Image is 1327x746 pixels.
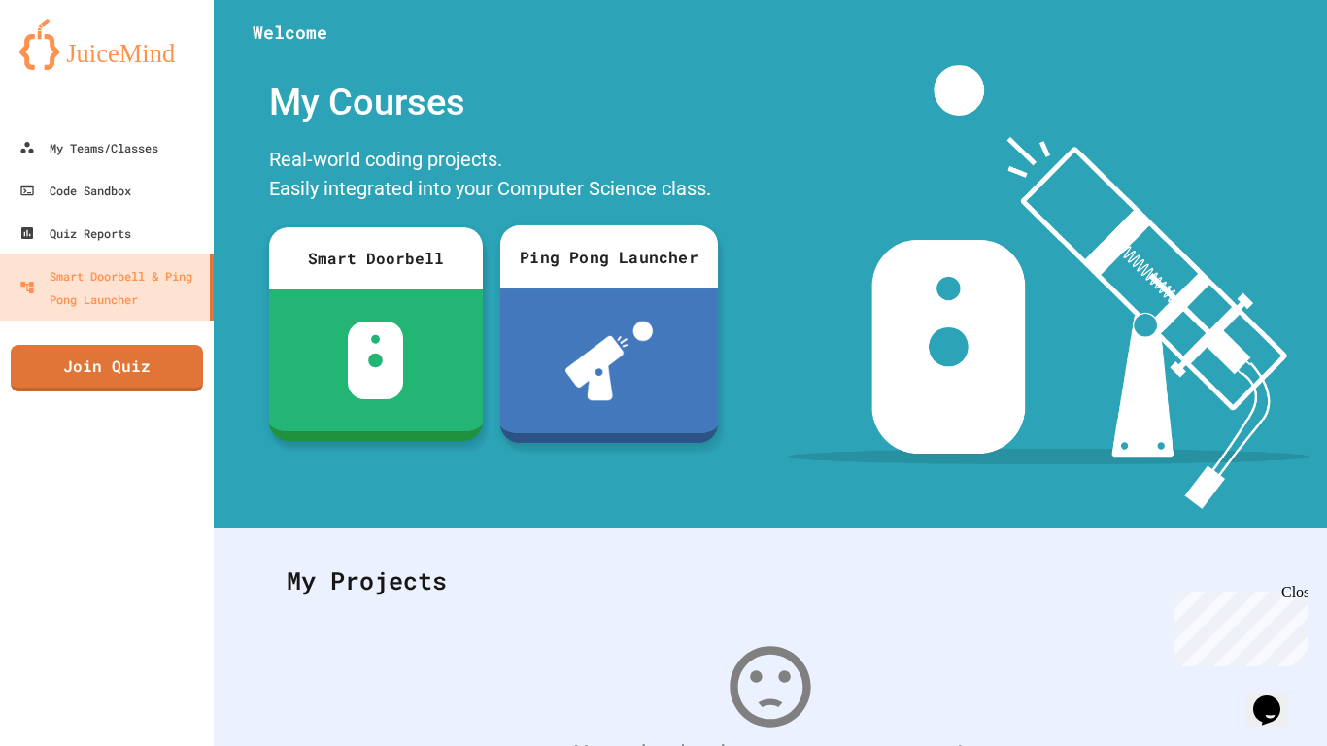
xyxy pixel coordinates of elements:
[348,322,403,399] img: sdb-white.svg
[19,221,131,245] div: Quiz Reports
[788,65,1309,509] img: banner-image-my-projects.png
[11,345,203,391] a: Join Quiz
[499,225,717,288] div: Ping Pong Launcher
[259,140,726,213] div: Real-world coding projects. Easily integrated into your Computer Science class.
[8,8,134,123] div: Chat with us now!Close
[19,136,158,159] div: My Teams/Classes
[564,322,652,401] img: ppl-with-ball.png
[1166,584,1308,666] iframe: chat widget
[269,227,483,289] div: Smart Doorbell
[19,19,194,70] img: logo-orange.svg
[267,543,1274,619] div: My Projects
[19,264,202,311] div: Smart Doorbell & Ping Pong Launcher
[19,179,131,202] div: Code Sandbox
[1245,668,1308,727] iframe: chat widget
[259,65,726,140] div: My Courses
